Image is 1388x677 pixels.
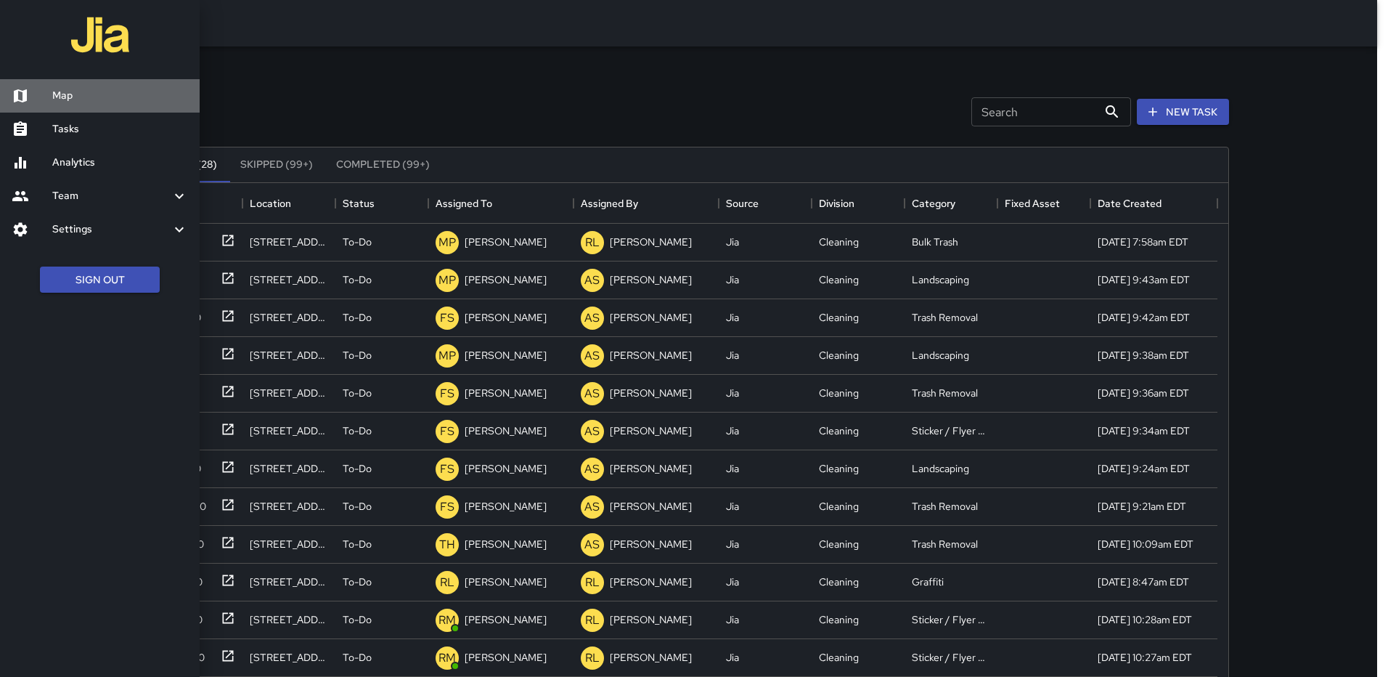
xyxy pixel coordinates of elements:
[52,121,188,137] h6: Tasks
[71,6,129,64] img: jia-logo
[52,88,188,104] h6: Map
[40,267,160,293] button: Sign Out
[52,155,188,171] h6: Analytics
[52,222,171,238] h6: Settings
[52,188,171,204] h6: Team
